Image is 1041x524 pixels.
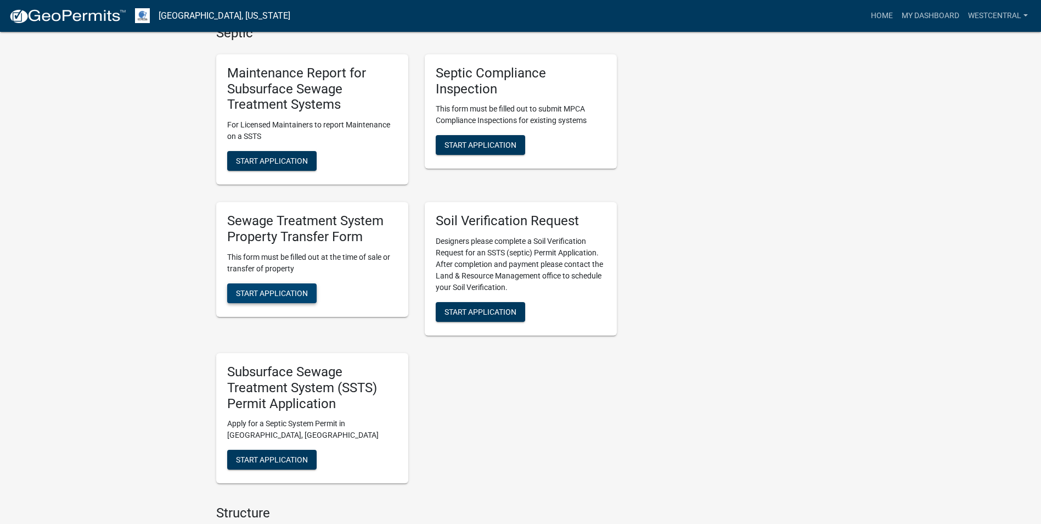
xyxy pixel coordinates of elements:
[436,302,525,322] button: Start Application
[227,418,397,441] p: Apply for a Septic System Permit in [GEOGRAPHIC_DATA], [GEOGRAPHIC_DATA]
[866,5,897,26] a: Home
[227,65,397,113] h5: Maintenance Report for Subsurface Sewage Treatment Systems
[436,236,606,293] p: Designers please complete a Soil Verification Request for an SSTS (septic) Permit Application. Af...
[236,157,308,165] span: Start Application
[236,288,308,297] span: Start Application
[236,455,308,464] span: Start Application
[227,252,397,275] p: This form must be filled out at the time of sale or transfer of property
[216,505,617,521] h4: Structure
[227,364,397,411] h5: Subsurface Sewage Treatment System (SSTS) Permit Application
[216,25,617,41] h4: Septic
[227,151,317,171] button: Start Application
[159,7,290,25] a: [GEOGRAPHIC_DATA], [US_STATE]
[897,5,964,26] a: My Dashboard
[227,119,397,142] p: For Licensed Maintainers to report Maintenance on a SSTS
[436,213,606,229] h5: Soil Verification Request
[436,103,606,126] p: This form must be filled out to submit MPCA Compliance Inspections for existing systems
[227,450,317,470] button: Start Application
[227,213,397,245] h5: Sewage Treatment System Property Transfer Form
[135,8,150,23] img: Otter Tail County, Minnesota
[444,308,516,316] span: Start Application
[964,5,1032,26] a: westcentral
[444,141,516,149] span: Start Application
[436,65,606,97] h5: Septic Compliance Inspection
[436,135,525,155] button: Start Application
[227,283,317,303] button: Start Application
